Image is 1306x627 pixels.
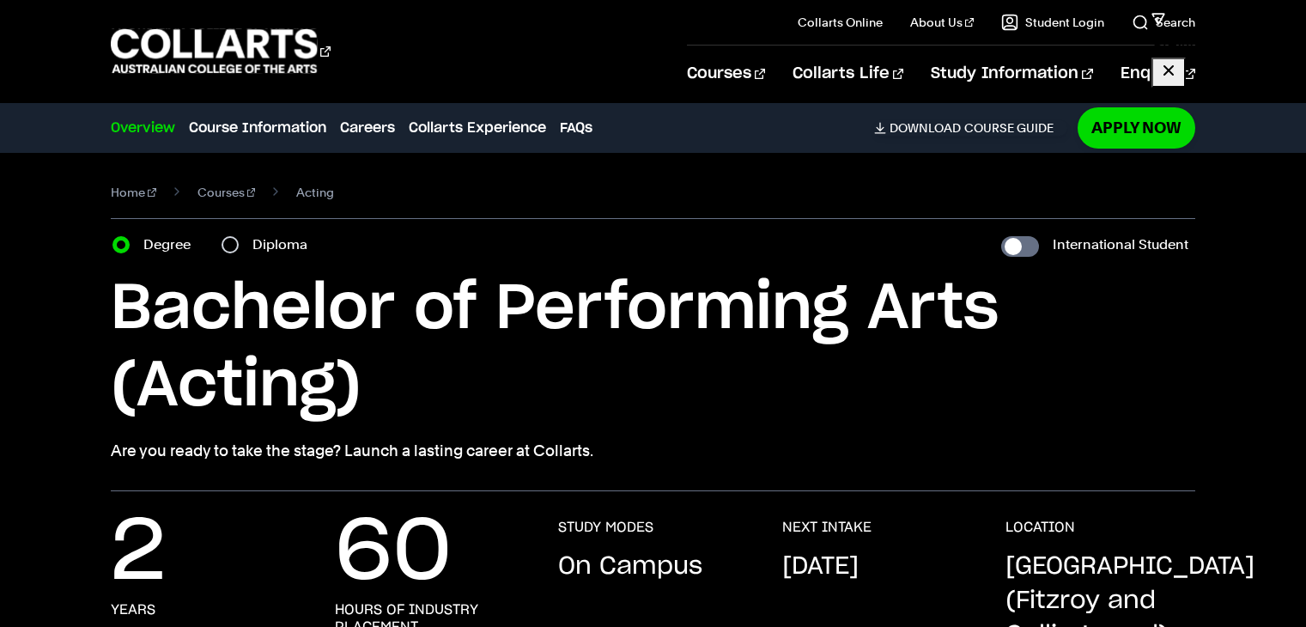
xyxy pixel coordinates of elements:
a: Home [111,180,156,204]
p: 60 [335,519,452,587]
a: Apply Now [1078,107,1195,148]
a: Overview [111,118,175,138]
label: Diploma [252,233,318,257]
p: 2 [111,519,166,587]
a: Careers [340,118,395,138]
a: Search [1132,14,1195,31]
a: Enquire [1121,46,1195,102]
a: About Us [910,14,974,31]
div: Go to homepage [111,27,331,76]
a: Study Information [931,46,1092,102]
a: Collarts Online [798,14,883,31]
p: On Campus [558,550,702,584]
a: Collarts Experience [409,118,546,138]
p: [DATE] [782,550,859,584]
p: Are you ready to take the stage? Launch a lasting career at Collarts. [111,439,1194,463]
h3: LOCATION [1005,519,1075,536]
a: FAQs [560,118,592,138]
label: International Student [1053,233,1188,257]
a: Courses [197,180,256,204]
h3: NEXT INTAKE [782,519,872,536]
a: Courses [687,46,765,102]
a: Course Information [189,118,326,138]
h3: years [111,601,155,618]
span: Acting [296,180,334,204]
a: DownloadCourse Guide [874,120,1067,136]
h1: Bachelor of Performing Arts (Acting) [111,271,1194,425]
a: Student Login [1001,14,1104,31]
a: Collarts Life [793,46,903,102]
span: Download [890,120,961,136]
label: Degree [143,233,201,257]
h3: STUDY MODES [558,519,653,536]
